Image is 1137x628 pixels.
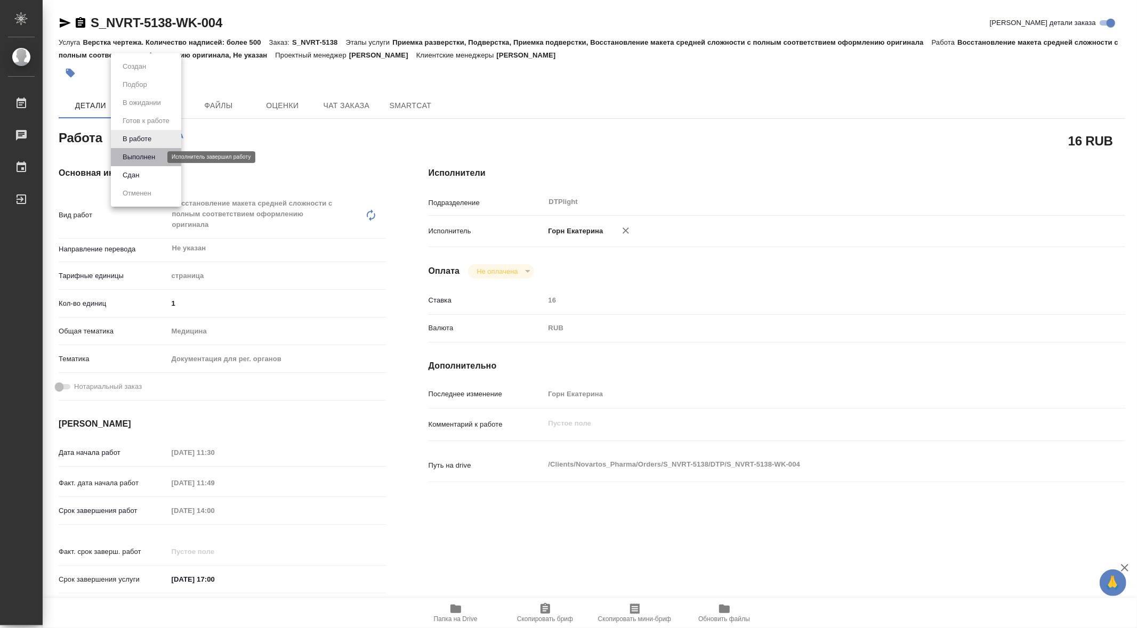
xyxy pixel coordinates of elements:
[119,115,173,127] button: Готов к работе
[119,133,155,145] button: В работе
[119,61,149,72] button: Создан
[119,169,142,181] button: Сдан
[119,97,164,109] button: В ожидании
[119,187,155,199] button: Отменен
[119,79,150,91] button: Подбор
[119,151,158,163] button: Выполнен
